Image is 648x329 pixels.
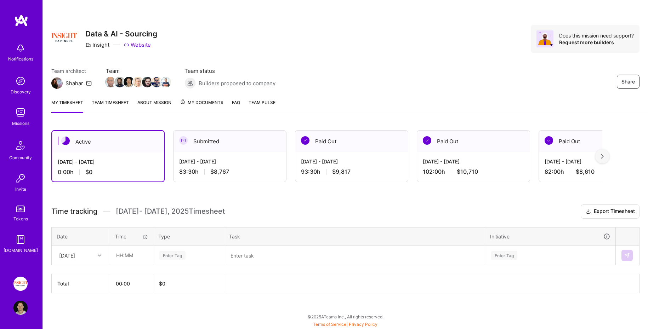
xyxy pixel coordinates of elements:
div: Enter Tag [491,250,517,261]
a: Website [124,41,151,48]
img: Paid Out [423,136,431,145]
span: Builders proposed to company [199,80,275,87]
div: [DATE] [59,252,75,259]
div: © 2025 ATeams Inc., All rights reserved. [42,308,648,325]
i: icon Chevron [98,254,101,257]
img: logo [14,14,28,27]
button: Share [617,75,640,89]
a: Team Member Avatar [124,76,133,88]
div: Time [115,233,148,240]
img: Submit [624,253,630,258]
a: Team timesheet [92,99,129,113]
a: My timesheet [51,99,83,113]
div: Missions [12,120,29,127]
img: Team Member Avatar [114,77,125,87]
a: Team Member Avatar [143,76,152,88]
span: My Documents [180,99,223,106]
i: icon CompanyGray [85,42,91,48]
img: guide book [13,232,28,247]
div: 102:00 h [423,168,524,175]
div: Paid Out [417,131,530,152]
img: Submitted [179,136,188,145]
div: Does this mission need support? [559,32,634,39]
div: 93:30 h [301,168,402,175]
div: [DATE] - [DATE] [301,158,402,165]
a: My Documents [180,99,223,113]
img: Invite [13,171,28,185]
img: tokens [16,206,25,212]
img: User Avatar [13,301,28,315]
div: [DOMAIN_NAME] [4,247,38,254]
img: Team Member Avatar [151,77,162,87]
span: $ 0 [159,281,165,287]
div: [DATE] - [DATE] [423,158,524,165]
img: Avatar [536,30,553,47]
a: Team Member Avatar [133,76,143,88]
a: Team Member Avatar [115,76,124,88]
div: [DATE] - [DATE] [179,158,280,165]
span: | [313,322,377,327]
img: Company Logo [51,25,77,50]
th: Total [52,274,110,293]
a: Team Pulse [249,99,275,113]
span: Team status [184,67,275,75]
img: Team Member Avatar [133,77,143,87]
img: Community [12,137,29,154]
span: $0 [85,168,92,176]
i: icon Mail [86,80,92,86]
span: $8,610 [576,168,595,175]
div: 82:00 h [545,168,646,175]
span: $10,710 [457,168,478,175]
th: Task [224,227,485,246]
div: Paid Out [295,131,408,152]
div: Submitted [174,131,286,152]
div: Tokens [13,215,28,223]
a: Team Member Avatar [152,76,161,88]
img: Paid Out [301,136,309,145]
img: Team Member Avatar [105,77,116,87]
div: 83:30 h [179,168,280,175]
span: $8,767 [210,168,229,175]
div: Active [52,131,164,152]
div: Request more builders [559,39,634,46]
span: Share [621,78,635,85]
th: 00:00 [110,274,153,293]
img: bell [13,41,28,55]
button: Export Timesheet [581,204,640,219]
div: [DATE] - [DATE] [58,158,158,166]
img: Team Architect [51,77,63,89]
div: Discovery [11,88,31,96]
div: Initiative [490,232,610,241]
div: Shahar [66,80,83,87]
img: Team Member Avatar [160,77,171,87]
i: icon Download [585,208,591,215]
a: Team Member Avatar [161,76,170,88]
a: FAQ [232,99,240,113]
img: Builders proposed to company [184,77,196,89]
div: Notifications [8,55,33,63]
img: right [601,154,604,159]
div: Invite [15,185,26,193]
a: Terms of Service [313,322,346,327]
a: Team Member Avatar [106,76,115,88]
a: User Avatar [12,301,29,315]
div: Community [9,154,32,161]
h3: Data & AI - Sourcing [85,29,157,38]
th: Date [52,227,110,246]
th: Type [153,227,224,246]
div: Enter Tag [159,250,186,261]
a: Privacy Policy [349,322,377,327]
span: [DATE] - [DATE] , 2025 Timesheet [116,207,225,216]
a: About Mission [137,99,171,113]
img: Insight Partners: Data & AI - Sourcing [13,277,28,291]
div: [DATE] - [DATE] [545,158,646,165]
input: HH:MM [110,246,153,265]
img: discovery [13,74,28,88]
img: Paid Out [545,136,553,145]
span: Team Pulse [249,100,275,105]
img: Team Member Avatar [124,77,134,87]
span: Time tracking [51,207,97,216]
div: 0:00 h [58,168,158,176]
img: Team Member Avatar [142,77,153,87]
div: Insight [85,41,109,48]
